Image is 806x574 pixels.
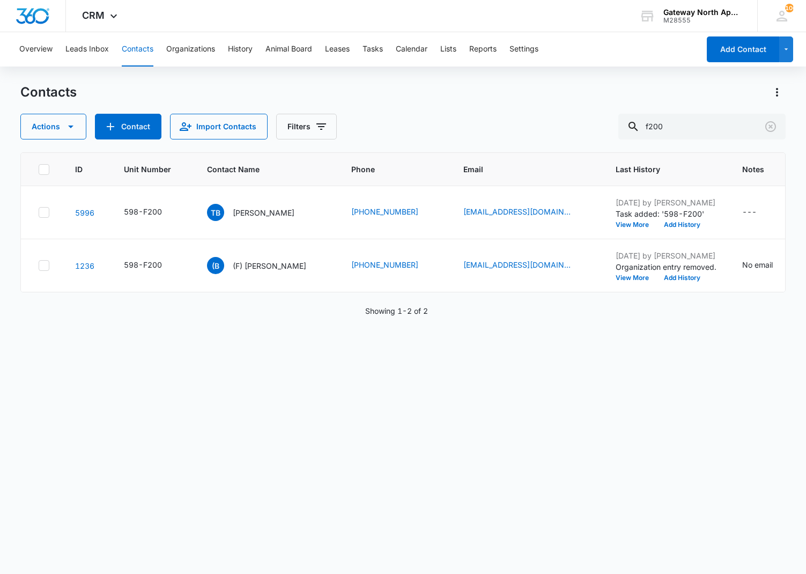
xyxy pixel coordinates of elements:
[363,32,383,67] button: Tasks
[124,206,162,217] div: 598-F200
[768,84,786,101] button: Actions
[785,4,794,12] div: notifications count
[616,275,656,281] button: View More
[463,206,590,219] div: Email - Troybaker54@gmail.com - Select to Edit Field
[207,257,224,274] span: (B
[463,259,571,270] a: [EMAIL_ADDRESS][DOMAIN_NAME]
[325,32,350,67] button: Leases
[124,259,181,272] div: Unit Number - 598-F200 - Select to Edit Field
[656,275,708,281] button: Add History
[124,206,181,219] div: Unit Number - 598-F200 - Select to Edit Field
[663,17,742,24] div: account id
[365,305,428,317] p: Showing 1-2 of 2
[742,259,773,270] div: No email
[95,114,161,139] button: Add Contact
[396,32,427,67] button: Calendar
[616,208,716,219] p: Task added: '598-F200'
[265,32,312,67] button: Animal Board
[166,32,215,67] button: Organizations
[351,164,422,175] span: Phone
[616,222,656,228] button: View More
[616,164,701,175] span: Last History
[509,32,538,67] button: Settings
[742,206,757,219] div: ---
[276,114,337,139] button: Filters
[616,197,716,208] p: [DATE] by [PERSON_NAME]
[20,84,77,100] h1: Contacts
[351,259,418,270] a: [PHONE_NUMBER]
[616,250,716,261] p: [DATE] by [PERSON_NAME]
[75,164,83,175] span: ID
[207,257,326,274] div: Contact Name - (F) Brandi Utecht - Select to Edit Field
[463,259,590,272] div: Email - butecht88@gmail.com - Select to Edit Field
[618,114,786,139] input: Search Contacts
[207,164,310,175] span: Contact Name
[351,206,438,219] div: Phone - (303) 916-9465 - Select to Edit Field
[170,114,268,139] button: Import Contacts
[20,114,86,139] button: Actions
[75,261,94,270] a: Navigate to contact details page for (F) Brandi Utecht
[656,222,708,228] button: Add History
[762,118,779,135] button: Clear
[616,261,716,273] p: Organization entry removed.
[228,32,253,67] button: History
[463,206,571,217] a: [EMAIL_ADDRESS][DOMAIN_NAME]
[742,164,792,175] span: Notes
[233,260,306,271] p: (F) [PERSON_NAME]
[233,207,294,218] p: [PERSON_NAME]
[75,208,94,217] a: Navigate to contact details page for Troy Baker
[207,204,314,221] div: Contact Name - Troy Baker - Select to Edit Field
[742,206,776,219] div: Notes - - Select to Edit Field
[351,259,438,272] div: Phone - (303) 916-7190 - Select to Edit Field
[65,32,109,67] button: Leads Inbox
[124,164,181,175] span: Unit Number
[463,164,574,175] span: Email
[19,32,53,67] button: Overview
[351,206,418,217] a: [PHONE_NUMBER]
[124,259,162,270] div: 598-F200
[82,10,105,21] span: CRM
[469,32,497,67] button: Reports
[742,259,792,272] div: Notes - No email - Select to Edit Field
[707,36,779,62] button: Add Contact
[785,4,794,12] span: 106
[663,8,742,17] div: account name
[440,32,456,67] button: Lists
[122,32,153,67] button: Contacts
[207,204,224,221] span: TB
